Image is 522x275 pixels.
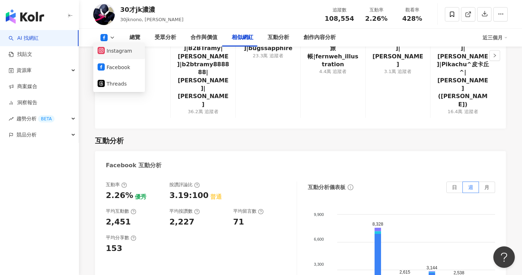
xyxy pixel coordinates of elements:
div: 4.4萬 追蹤者 [319,68,347,75]
span: 資源庫 [17,62,32,78]
div: 互動率 [363,6,390,14]
span: 108,554 [325,15,354,22]
div: 互動率 [106,182,127,188]
div: 平均按讚數 [169,208,200,214]
iframe: Help Scout Beacon - Open [493,246,515,268]
div: 16.4萬 追蹤者 [447,108,478,115]
span: rise [9,116,14,121]
div: 優秀 [135,193,146,201]
span: 競品分析 [17,127,37,143]
a: BACK TO BRITISH Tramy [PERSON_NAME]|B2BTramy|[PERSON_NAME]|b2btramy888888|[PERSON_NAME]|[PERSON_N... [177,20,230,108]
tspan: 6,600 [314,237,324,242]
div: 平均留言數 [233,208,264,214]
div: 創作內容分析 [304,33,336,42]
span: 週 [468,184,473,190]
button: right [489,50,500,61]
a: 洞察報告 [9,99,37,106]
button: Threads [98,79,141,89]
a: 找貼文 [9,51,32,58]
div: 普通 [210,193,222,201]
div: 153 [106,243,122,254]
div: 觀看率 [399,6,426,14]
tspan: 3,300 [314,262,324,267]
a: [PERSON_NAME]|[PERSON_NAME]|[PERSON_NAME]|Pikachu^皮卡丘^|[PERSON_NAME] ([PERSON_NAME]) [436,20,489,108]
div: 2,227 [169,217,194,228]
div: 合作與價值 [191,33,217,42]
button: Facebook [98,62,141,72]
div: 23.3萬 追蹤者 [253,53,283,59]
div: 平均分享數 [106,235,136,241]
div: 近三個月 [483,32,508,43]
span: 428% [402,15,422,22]
span: 日 [452,184,457,190]
div: 71 [233,217,244,228]
div: 30才jk濃濃 [120,5,183,14]
div: 互動分析 [95,136,124,146]
div: 3.1萬 追蹤者 [384,68,412,75]
div: 相似網紅 [232,33,253,42]
div: BETA [38,115,55,122]
div: Facebook 互動分析 [106,161,161,169]
div: 總覽 [130,33,140,42]
div: 追蹤數 [325,6,354,14]
div: 互動分析儀表板 [308,184,345,191]
div: 按讚評論比 [169,182,200,188]
div: 2.26% [106,190,133,201]
div: 36.2萬 追蹤者 [188,108,218,115]
a: searchAI 找網紅 [9,35,39,42]
span: info-circle [347,183,354,191]
div: 互動分析 [268,33,289,42]
img: logo [6,9,44,24]
div: 2,451 [106,217,131,228]
div: 3.19:100 [169,190,208,201]
div: 平均互動數 [106,208,136,214]
span: 30jknono, [PERSON_NAME] [120,17,183,22]
span: right [493,53,497,58]
a: 商案媒合 [9,83,37,90]
button: Instagram [98,46,141,56]
tspan: 9,900 [314,212,324,217]
span: 趨勢分析 [17,111,55,127]
div: 受眾分析 [155,33,176,42]
img: KOL Avatar [93,4,115,25]
span: 月 [484,184,489,190]
span: 2.26% [365,15,387,22]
